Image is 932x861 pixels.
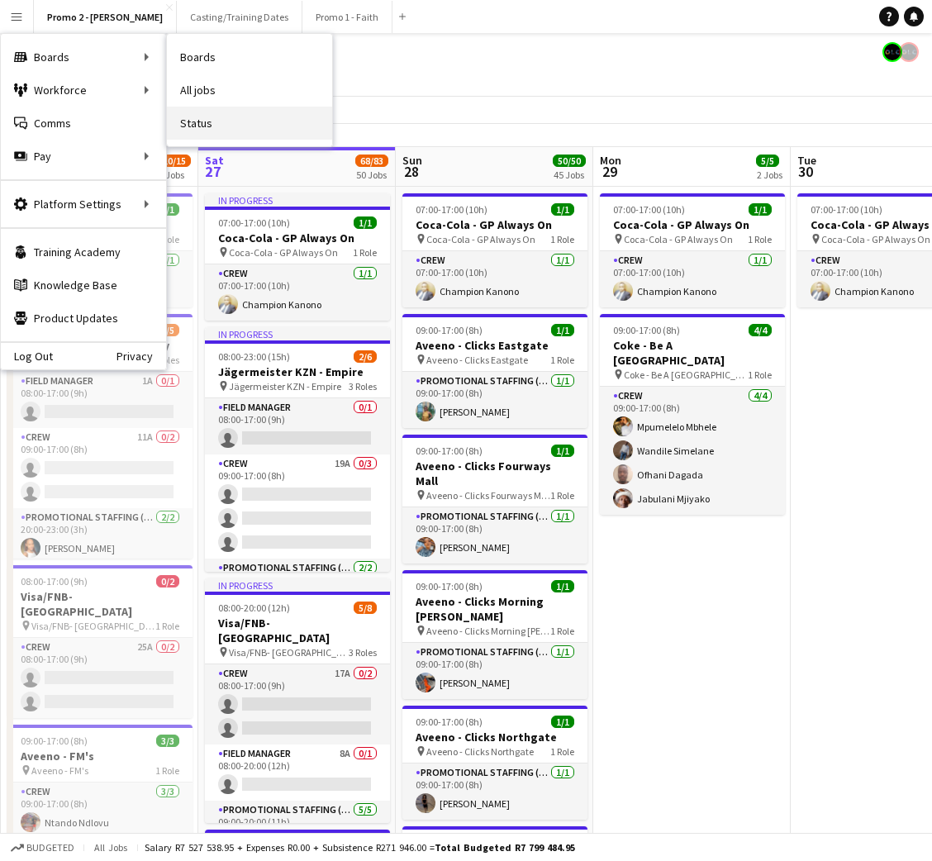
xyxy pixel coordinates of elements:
span: 1/1 [749,203,772,216]
span: 1/1 [551,580,574,592]
app-job-card: In progress07:00-17:00 (10h)1/1Coca-Cola - GP Always On Coca-Cola - GP Always On1 RoleCrew1/107:0... [205,193,390,321]
app-card-role: Promotional Staffing (Brand Ambassadors)2/220:00-23:00 (3h)[PERSON_NAME] [7,508,193,588]
button: Casting/Training Dates [177,1,302,33]
span: 08:00-23:00 (15h) [218,350,290,363]
span: 3 Roles [349,646,377,659]
h3: Coca-Cola - GP Always On [205,231,390,245]
span: Aveeno - FM's [31,764,88,777]
app-card-role: Crew11A0/209:00-17:00 (8h) [7,428,193,508]
span: 3 Roles [349,380,377,392]
span: 09:00-17:00 (8h) [416,580,483,592]
span: Coca-Cola - GP Always On [821,233,930,245]
app-card-role: Field Manager0/108:00-17:00 (9h) [205,398,390,454]
app-card-role: Promotional Staffing (Brand Ambassadors)1/109:00-17:00 (8h)[PERSON_NAME] [402,507,587,564]
h3: Aveeno - FM's [7,749,193,763]
app-job-card: 09:00-17:00 (8h)4/4Coke - Be A [GEOGRAPHIC_DATA] Coke - Be A [GEOGRAPHIC_DATA]1 RoleCrew4/409:00-... [600,314,785,515]
h3: Visa/FNB- [GEOGRAPHIC_DATA] [205,616,390,645]
app-job-card: In progress08:00-23:00 (15h)2/6Jägermeister KZN - Empire Jägermeister KZN - Empire3 RolesField Ma... [205,327,390,572]
span: 1/1 [551,324,574,336]
app-card-role: Promotional Staffing (Brand Ambassadors)1/109:00-17:00 (8h)[PERSON_NAME] [402,643,587,699]
span: Mon [600,153,621,168]
a: Boards [167,40,332,74]
h3: Aveeno - Clicks Fourways Mall [402,459,587,488]
app-job-card: 09:00-17:00 (8h)1/1Aveeno - Clicks Fourways Mall Aveeno - Clicks Fourways Mall1 RolePromotional S... [402,435,587,564]
span: Aveeno - Clicks Morning [PERSON_NAME] [426,625,550,637]
span: Total Budgeted R7 799 484.95 [435,841,575,854]
span: 29 [597,162,621,181]
a: Log Out [1,350,53,363]
app-card-role: Crew19A0/309:00-17:00 (8h) [205,454,390,559]
app-card-role: Promotional Staffing (Brand Ambassadors)1/109:00-17:00 (8h)[PERSON_NAME] [402,763,587,820]
span: 07:00-17:00 (10h) [218,216,290,229]
div: Platform Settings [1,188,166,221]
button: Promo 1 - Faith [302,1,392,33]
span: 09:00-17:00 (8h) [416,324,483,336]
span: Sun [402,153,422,168]
div: In progress [205,578,390,592]
span: 1 Role [155,233,179,245]
span: 30 [795,162,816,181]
span: Coke - Be A [GEOGRAPHIC_DATA] [624,369,748,381]
a: Training Academy [1,235,166,269]
span: 1 Role [550,354,574,366]
span: 07:00-17:00 (10h) [613,203,685,216]
span: Aveeno - Clicks Northgate [426,745,534,758]
app-card-role: Crew25A0/208:00-17:00 (9h) [7,638,193,718]
app-card-role: Promotional Staffing (Brand Ambassadors)2/2 [205,559,390,639]
div: In progress [205,193,390,207]
span: 27 [202,162,224,181]
button: Budgeted [8,839,77,857]
span: Sat [205,153,224,168]
div: 09:00-17:00 (8h)1/1Aveeno - Clicks Eastgate Aveeno - Clicks Eastgate1 RolePromotional Staffing (B... [402,314,587,428]
app-card-role: Crew1/107:00-17:00 (10h)Champion Kanono [402,251,587,307]
div: 50 Jobs [356,169,388,181]
span: Tue [797,153,816,168]
span: 09:00-17:00 (8h) [21,735,88,747]
app-job-card: In progress08:00-20:00 (12h)5/8Visa/FNB- [GEOGRAPHIC_DATA] Visa/FNB- [GEOGRAPHIC_DATA]3 RolesCrew... [205,578,390,823]
div: In progress [205,327,390,340]
app-user-avatar: Eddie Malete [882,42,902,62]
span: Coca-Cola - GP Always On [426,233,535,245]
app-card-role: Crew1/107:00-17:00 (10h)Champion Kanono [600,251,785,307]
div: Pay [1,140,166,173]
div: Boards [1,40,166,74]
a: Product Updates [1,302,166,335]
div: 6 Jobs [159,169,190,181]
button: Promo 2 - [PERSON_NAME] [34,1,177,33]
span: 5/5 [756,155,779,167]
span: 3/3 [156,735,179,747]
span: 1 Role [353,246,377,259]
h3: Aveeno - Clicks Eastgate [402,338,587,353]
span: 28 [400,162,422,181]
a: Knowledge Base [1,269,166,302]
app-job-card: 09:00-17:00 (8h)1/1Aveeno - Clicks Morning [PERSON_NAME] Aveeno - Clicks Morning [PERSON_NAME]1 R... [402,570,587,699]
span: 07:00-17:00 (10h) [811,203,882,216]
div: 45 Jobs [554,169,585,181]
app-job-card: 07:00-17:00 (10h)1/1Coca-Cola - GP Always On Coca-Cola - GP Always On1 RoleCrew1/107:00-17:00 (10... [402,193,587,307]
span: 1 Role [748,369,772,381]
span: 1/1 [551,716,574,728]
app-card-role: Crew1/107:00-17:00 (10h)Champion Kanono [205,264,390,321]
span: 2/6 [354,350,377,363]
span: 1/1 [354,216,377,229]
app-card-role: Promotional Staffing (Brand Ambassadors)1/109:00-17:00 (8h)[PERSON_NAME] [402,372,587,428]
span: Budgeted [26,842,74,854]
span: 2/5 [156,324,179,336]
span: Aveeno - Clicks Eastgate [426,354,528,366]
a: Privacy [116,350,166,363]
span: 1/1 [551,445,574,457]
h3: Coca-Cola - GP Always On [402,217,587,232]
span: Coca-Cola - GP Always On [624,233,733,245]
app-job-card: 08:00-17:00 (9h)0/2Visa/FNB- [GEOGRAPHIC_DATA] Visa/FNB- [GEOGRAPHIC_DATA]1 RoleCrew25A0/208:00-1... [7,565,193,718]
span: 4/4 [749,324,772,336]
span: 1/1 [156,203,179,216]
div: Workforce [1,74,166,107]
h3: Coca-Cola - GP Always On [600,217,785,232]
h3: Jägermeister KZN - Empire [205,364,390,379]
span: 09:00-17:00 (8h) [416,716,483,728]
span: 1 Role [748,233,772,245]
span: 09:00-17:00 (8h) [416,445,483,457]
